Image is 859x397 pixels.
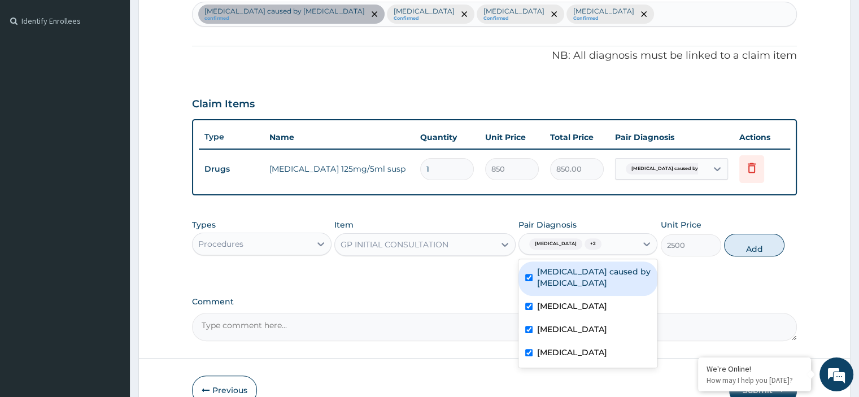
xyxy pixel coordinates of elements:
[483,7,544,16] p: [MEDICAL_DATA]
[537,324,607,335] label: [MEDICAL_DATA]
[573,16,634,21] small: Confirmed
[192,49,796,63] p: NB: All diagnosis must be linked to a claim item
[585,238,601,250] span: + 2
[204,16,364,21] small: confirmed
[185,6,212,33] div: Minimize live chat window
[334,219,354,230] label: Item
[537,300,607,312] label: [MEDICAL_DATA]
[192,297,796,307] label: Comment
[549,9,559,19] span: remove selection option
[639,9,649,19] span: remove selection option
[59,63,190,78] div: Chat with us now
[707,364,803,374] div: We're Online!
[573,7,634,16] p: [MEDICAL_DATA]
[518,219,577,230] label: Pair Diagnosis
[198,238,243,250] div: Procedures
[264,126,414,149] th: Name
[393,16,454,21] small: Confirmed
[537,347,607,358] label: [MEDICAL_DATA]
[415,126,479,149] th: Quantity
[192,98,255,111] h3: Claim Items
[66,124,156,238] span: We're online!
[204,7,364,16] p: [MEDICAL_DATA] caused by [MEDICAL_DATA]
[529,238,582,250] span: [MEDICAL_DATA]
[724,234,784,256] button: Add
[479,126,544,149] th: Unit Price
[264,158,414,180] td: [MEDICAL_DATA] 125mg/5ml susp
[341,239,448,250] div: GP INITIAL CONSULTATION
[544,126,609,149] th: Total Price
[199,126,264,147] th: Type
[369,9,380,19] span: remove selection option
[6,272,215,311] textarea: Type your message and hit 'Enter'
[707,376,803,385] p: How may I help you today?
[734,126,790,149] th: Actions
[609,126,734,149] th: Pair Diagnosis
[192,220,216,230] label: Types
[626,163,747,174] span: [MEDICAL_DATA] caused by [MEDICAL_DATA]
[199,159,264,180] td: Drugs
[21,56,46,85] img: d_794563401_company_1708531726252_794563401
[661,219,701,230] label: Unit Price
[459,9,469,19] span: remove selection option
[483,16,544,21] small: Confirmed
[393,7,454,16] p: [MEDICAL_DATA]
[537,266,651,289] label: [MEDICAL_DATA] caused by [MEDICAL_DATA]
